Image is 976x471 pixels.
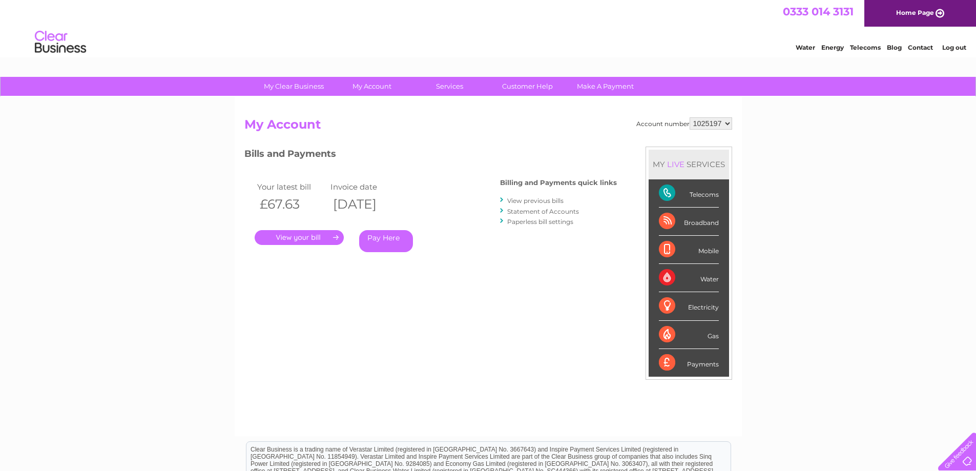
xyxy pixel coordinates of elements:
[649,150,729,179] div: MY SERVICES
[659,179,719,208] div: Telecoms
[255,180,328,194] td: Your latest bill
[659,349,719,377] div: Payments
[850,44,881,51] a: Telecoms
[659,236,719,264] div: Mobile
[329,77,414,96] a: My Account
[783,5,854,18] a: 0333 014 3131
[500,179,617,187] h4: Billing and Payments quick links
[244,117,732,137] h2: My Account
[407,77,492,96] a: Services
[485,77,570,96] a: Customer Help
[244,147,617,165] h3: Bills and Payments
[246,6,731,50] div: Clear Business is a trading name of Verastar Limited (registered in [GEOGRAPHIC_DATA] No. 3667643...
[659,292,719,320] div: Electricity
[255,194,328,215] th: £67.63
[887,44,902,51] a: Blog
[659,208,719,236] div: Broadband
[659,321,719,349] div: Gas
[507,218,573,226] a: Paperless bill settings
[507,197,564,204] a: View previous bills
[507,208,579,215] a: Statement of Accounts
[359,230,413,252] a: Pay Here
[796,44,815,51] a: Water
[563,77,648,96] a: Make A Payment
[34,27,87,58] img: logo.png
[255,230,344,245] a: .
[821,44,844,51] a: Energy
[908,44,933,51] a: Contact
[659,264,719,292] div: Water
[665,159,687,169] div: LIVE
[636,117,732,130] div: Account number
[942,44,966,51] a: Log out
[328,180,402,194] td: Invoice date
[328,194,402,215] th: [DATE]
[252,77,336,96] a: My Clear Business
